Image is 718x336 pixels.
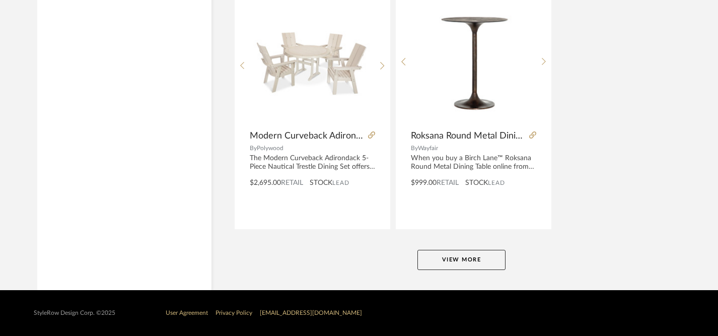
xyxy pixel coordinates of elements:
div: StyleRow Design Corp. ©2025 [34,309,115,317]
span: $999.00 [411,179,437,186]
span: Polywood [257,145,283,151]
span: Lead [332,179,349,186]
span: Retail [437,179,459,186]
a: User Agreement [166,310,208,316]
span: Retail [281,179,303,186]
img: Modern Curveback Adirondack 5-Piece Nautical Trestle Dining Set [250,12,375,111]
span: By [250,145,257,151]
a: Privacy Policy [216,310,252,316]
span: STOCK [465,178,488,188]
a: [EMAIL_ADDRESS][DOMAIN_NAME] [260,310,362,316]
span: Wayfair [418,145,438,151]
span: Lead [488,179,505,186]
button: View More [417,250,506,270]
span: Modern Curveback Adirondack 5-Piece Nautical Trestle Dining Set [250,130,364,142]
div: When you buy a Birch Lane™ Roksana Round Metal Dining Table online from [GEOGRAPHIC_DATA], we mak... [411,154,536,171]
span: $2,695.00 [250,179,281,186]
span: STOCK [310,178,332,188]
span: By [411,145,418,151]
span: Roksana Round Metal Dining Table [411,130,525,142]
div: The Modern Curveback Adirondack 5-Piece Nautical Trestle Dining Set offers comfortable seating ar... [250,154,375,171]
